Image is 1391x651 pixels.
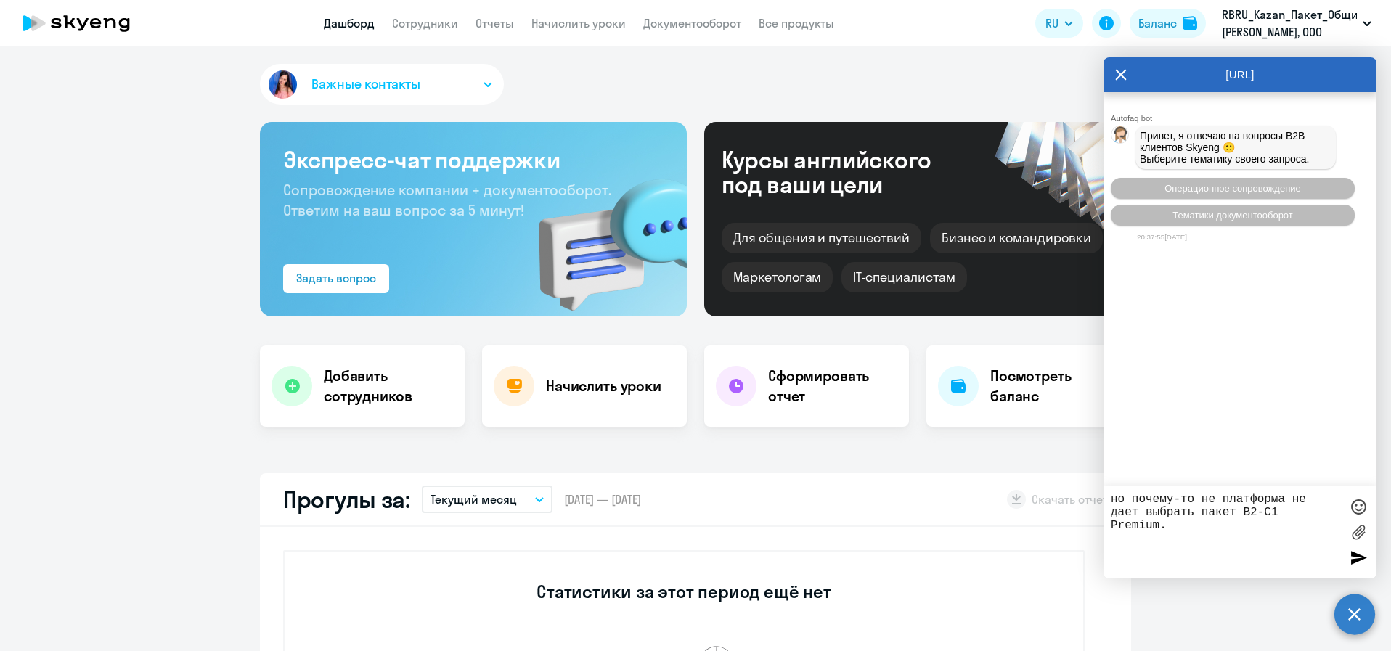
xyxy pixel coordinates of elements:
[1111,178,1355,199] button: Операционное сопровождение
[392,16,458,30] a: Сотрудники
[422,486,552,513] button: Текущий месяц
[1138,15,1177,32] div: Баланс
[260,64,504,105] button: Важные контакты
[990,366,1119,406] h4: Посмотреть баланс
[324,366,453,406] h4: Добавить сотрудников
[1172,210,1293,221] span: Тематики документооборот
[1111,493,1340,571] textarea: но почему-то не платформа не дает выбрать пакет B2-C1 Premium.
[546,376,661,396] h4: Начислить уроки
[930,223,1103,253] div: Бизнес и командировки
[1111,114,1376,123] div: Autofaq bot
[768,366,897,406] h4: Сформировать отчет
[1215,6,1379,41] button: RBRU_Kazan_Пакет_Общий, [PERSON_NAME], ООО
[283,181,611,219] span: Сопровождение компании + документооборот. Ответим на ваш вопрос за 5 минут!
[311,75,420,94] span: Важные контакты
[759,16,834,30] a: Все продукты
[722,223,921,253] div: Для общения и путешествий
[283,485,410,514] h2: Прогулы за:
[1111,205,1355,226] button: Тематики документооборот
[431,491,517,508] p: Текущий месяц
[1222,6,1357,41] p: RBRU_Kazan_Пакет_Общий, [PERSON_NAME], ООО
[1183,16,1197,30] img: balance
[1130,9,1206,38] button: Балансbalance
[564,491,641,507] span: [DATE] — [DATE]
[324,16,375,30] a: Дашборд
[1347,521,1369,543] label: Лимит 10 файлов
[531,16,626,30] a: Начислить уроки
[1164,183,1301,194] span: Операционное сопровождение
[722,147,970,197] div: Курсы английского под ваши цели
[518,153,687,316] img: bg-img
[266,67,300,102] img: avatar
[296,269,376,287] div: Задать вопрос
[283,264,389,293] button: Задать вопрос
[1035,9,1083,38] button: RU
[283,145,664,174] h3: Экспресс-чат поддержки
[643,16,741,30] a: Документооборот
[476,16,514,30] a: Отчеты
[1137,233,1187,241] time: 20:37:55[DATE]
[1140,130,1310,165] span: Привет, я отвечаю на вопросы B2B клиентов Skyeng 🙂 Выберите тематику своего запроса.
[537,580,831,603] h3: Статистики за этот период ещё нет
[1111,126,1130,147] img: bot avatar
[722,262,833,292] div: Маркетологам
[841,262,966,292] div: IT-специалистам
[1045,15,1058,32] span: RU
